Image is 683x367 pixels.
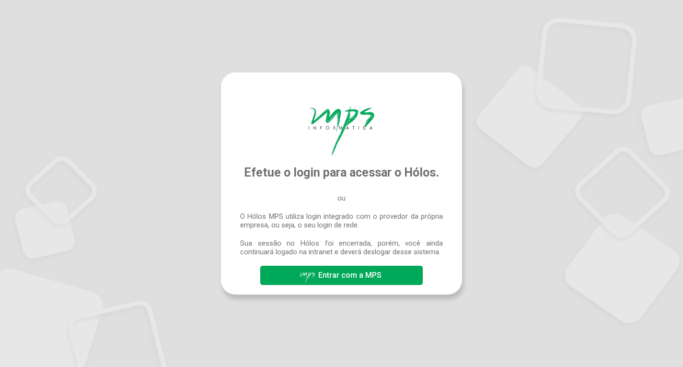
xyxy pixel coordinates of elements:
[240,212,443,229] span: O Hólos MPS utiliza login integrado com o provedor da própria empresa, ou seja, o seu login de rede.
[337,194,346,202] span: ou
[260,266,422,285] button: Entrar com a MPS
[240,239,443,256] span: Sua sessão no Hólos foi encerrada, porém, você ainda continuará logado na intranet e deverá deslo...
[244,166,439,179] span: Efetue o login para acessar o Hólos.
[309,106,374,156] img: Hólos Mps Digital
[318,271,382,280] span: Entrar com a MPS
